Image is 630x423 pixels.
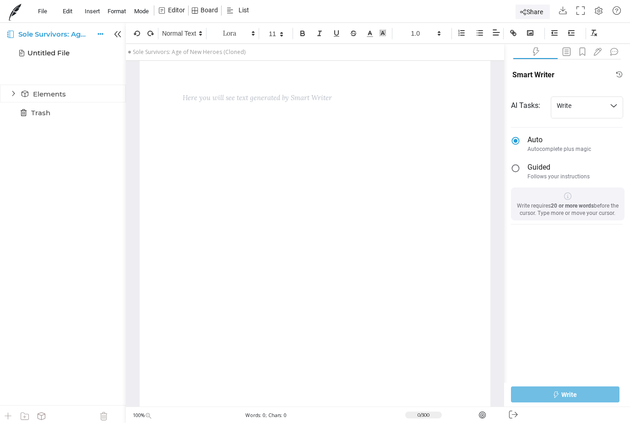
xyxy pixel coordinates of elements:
i: Comments [610,48,616,56]
span: Insert [85,8,100,15]
button: Write [511,386,619,402]
i: Notes & Research [578,48,585,56]
span: Auto [527,134,591,145]
button: List [222,3,254,19]
i: Hide [509,410,518,419]
span: Autocomplete plus magic [527,145,591,153]
span: Edit [63,8,72,15]
mat-select-trigger: Write [557,102,571,109]
p: Board [201,6,218,14]
p: Write requires before the cursor. Type more or move your cursor. [515,202,621,217]
i: Footnotes [594,48,600,56]
small: Daily Goal [405,412,442,418]
button: Editor [156,3,188,19]
span: Format [108,8,126,15]
button: Share [516,5,550,19]
strong: 20 or more words [551,203,594,209]
span: Mode [134,8,149,15]
div: Elements [22,89,122,98]
i: Smart Writer [532,48,538,56]
div: Smart Writer [512,67,562,88]
span: Trash [31,108,50,117]
p: Editor [168,6,185,14]
i: Summary [562,48,569,56]
span: 0/300 [418,412,429,419]
small: Words: 0; Chars: 0 [245,412,287,418]
label: AI Tasks: [511,97,551,114]
span: Guided [527,162,590,173]
span: Follows your instructions [527,173,590,180]
p: Untitled File [27,49,82,57]
span: Write [561,390,577,399]
span: Share [520,7,543,17]
img: mdi_zoom_in.png [145,412,152,420]
small: 100% [133,407,152,420]
p: List [239,6,249,14]
button: Board [189,3,221,19]
div: Sole Survivors: Age of New Heroes (Cloned) [126,40,441,56]
span: File [38,8,47,15]
i: AI History [616,71,623,78]
i: Goal Settings [479,412,486,419]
